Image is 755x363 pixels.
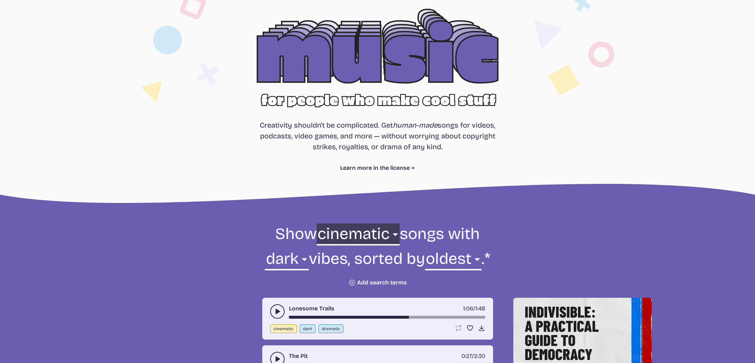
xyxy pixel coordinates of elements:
span: 2:30 [474,353,485,359]
button: Loop [455,324,462,332]
button: play-pause toggle [270,304,285,319]
p: Creativity shouldn't be complicated. Get songs for videos, podcasts, video games, and more — with... [260,120,496,152]
button: Add search terms [348,279,407,286]
div: / [463,304,485,313]
form: Show songs with vibes, sorted by . [181,223,574,286]
span: 1:48 [475,305,485,312]
button: dramatic [319,324,343,333]
button: Favorite [466,324,474,332]
span: timer [463,305,473,312]
span: timer [461,353,472,359]
a: Learn more in the license [340,164,415,172]
button: dark [300,324,316,333]
a: Lonesome Trails [289,304,334,313]
div: song-time-bar [289,316,485,319]
select: sorting [425,248,482,273]
a: The Pit [289,352,308,360]
i: human-made [393,121,438,129]
button: cinematic [270,324,297,333]
select: genre [317,223,400,248]
select: vibe [265,248,308,273]
div: / [461,352,485,360]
